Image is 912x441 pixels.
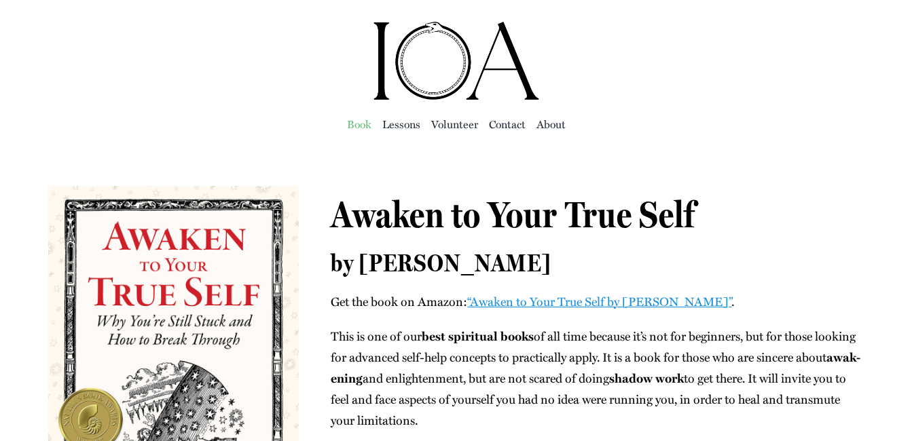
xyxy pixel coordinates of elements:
[331,326,863,431] p: This is one of our of all time because it’s not for begin­ners, but for those look­ing for advanc...
[382,115,420,134] a: Lessons
[347,115,371,134] a: Book
[609,369,684,387] b: shad­ow work
[331,248,551,277] span: by [PERSON_NAME]
[331,348,860,387] b: awak­en­ing
[422,327,534,345] b: best spir­i­tu­al books
[48,102,863,145] nav: Main
[467,292,731,310] a: “Awak­en to Your True Self by [PERSON_NAME]”
[371,18,541,35] a: ioa-logo
[536,115,566,134] a: About
[371,20,541,102] img: Institute of Awakening
[331,291,863,312] p: Get the book on Ama­zon: .
[431,115,478,134] a: Vol­un­teer
[489,115,526,134] a: Con­tact
[331,193,695,236] span: Awaken to Your True Self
